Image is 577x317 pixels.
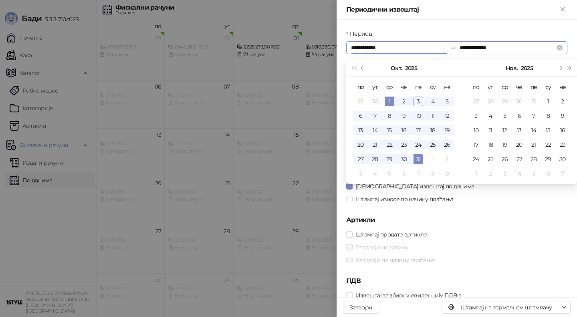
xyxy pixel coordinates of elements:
[411,94,426,109] td: 2025-10-03
[399,111,409,121] div: 9
[543,169,553,178] div: 6
[442,125,452,135] div: 19
[541,123,555,137] td: 2025-11-15
[555,152,570,166] td: 2025-11-30
[426,94,440,109] td: 2025-10-04
[382,94,397,109] td: 2025-10-01
[353,230,430,239] span: Штампај продате артикле
[428,97,438,106] div: 4
[555,137,570,152] td: 2025-11-23
[483,137,498,152] td: 2025-11-18
[555,166,570,181] td: 2025-12-07
[397,123,411,137] td: 2025-10-16
[442,154,452,164] div: 2
[483,166,498,181] td: 2025-12-02
[471,125,481,135] div: 10
[527,137,541,152] td: 2025-11-21
[512,152,527,166] td: 2025-11-27
[506,60,517,76] button: Изабери месец
[442,111,452,121] div: 12
[529,111,539,121] div: 7
[543,111,553,121] div: 8
[512,94,527,109] td: 2025-10-30
[385,97,394,106] div: 1
[411,80,426,94] th: пе
[442,301,558,314] button: Штампај на термалном штампачу
[428,140,438,149] div: 25
[426,137,440,152] td: 2025-10-25
[558,154,567,164] div: 30
[469,94,483,109] td: 2025-10-27
[486,125,495,135] div: 11
[541,80,555,94] th: су
[483,94,498,109] td: 2025-10-28
[498,94,512,109] td: 2025-10-29
[353,166,368,181] td: 2025-11-03
[368,123,382,137] td: 2025-10-14
[498,80,512,94] th: ср
[426,109,440,123] td: 2025-10-11
[440,109,454,123] td: 2025-10-12
[411,123,426,137] td: 2025-10-17
[353,80,368,94] th: по
[450,44,456,51] span: swap-right
[514,169,524,178] div: 4
[414,154,423,164] div: 31
[399,154,409,164] div: 30
[527,123,541,137] td: 2025-11-14
[370,97,380,106] div: 30
[543,97,553,106] div: 1
[346,276,567,286] h5: ПДВ
[353,195,457,204] span: Штампај износе по начину плаћања
[558,97,567,106] div: 2
[414,169,423,178] div: 7
[353,109,368,123] td: 2025-10-06
[397,166,411,181] td: 2025-11-06
[414,111,423,121] div: 10
[486,169,495,178] div: 2
[543,125,553,135] div: 15
[382,123,397,137] td: 2025-10-15
[558,140,567,149] div: 23
[557,45,563,50] span: close-circle
[368,94,382,109] td: 2025-09-30
[565,60,574,76] button: Следећа година (Control + right)
[426,166,440,181] td: 2025-11-08
[498,137,512,152] td: 2025-11-19
[512,137,527,152] td: 2025-11-20
[558,169,567,178] div: 7
[382,137,397,152] td: 2025-10-22
[500,111,510,121] div: 5
[353,123,368,137] td: 2025-10-13
[440,123,454,137] td: 2025-10-19
[382,152,397,166] td: 2025-10-29
[529,169,539,178] div: 5
[385,140,394,149] div: 22
[405,60,417,76] button: Изабери годину
[543,140,553,149] div: 22
[529,154,539,164] div: 28
[498,109,512,123] td: 2025-11-05
[529,140,539,149] div: 21
[370,125,380,135] div: 14
[442,169,452,178] div: 9
[529,97,539,106] div: 31
[521,60,533,76] button: Изабери годину
[529,125,539,135] div: 14
[527,80,541,94] th: пе
[397,109,411,123] td: 2025-10-09
[469,166,483,181] td: 2025-12-01
[512,123,527,137] td: 2025-11-13
[428,111,438,121] div: 11
[426,152,440,166] td: 2025-11-01
[471,111,481,121] div: 3
[527,109,541,123] td: 2025-11-07
[541,166,555,181] td: 2025-12-06
[500,97,510,106] div: 29
[500,154,510,164] div: 26
[368,166,382,181] td: 2025-11-04
[353,256,437,265] span: Раздвоји по начину плаћања
[483,80,498,94] th: ут
[346,215,567,225] h5: Артикли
